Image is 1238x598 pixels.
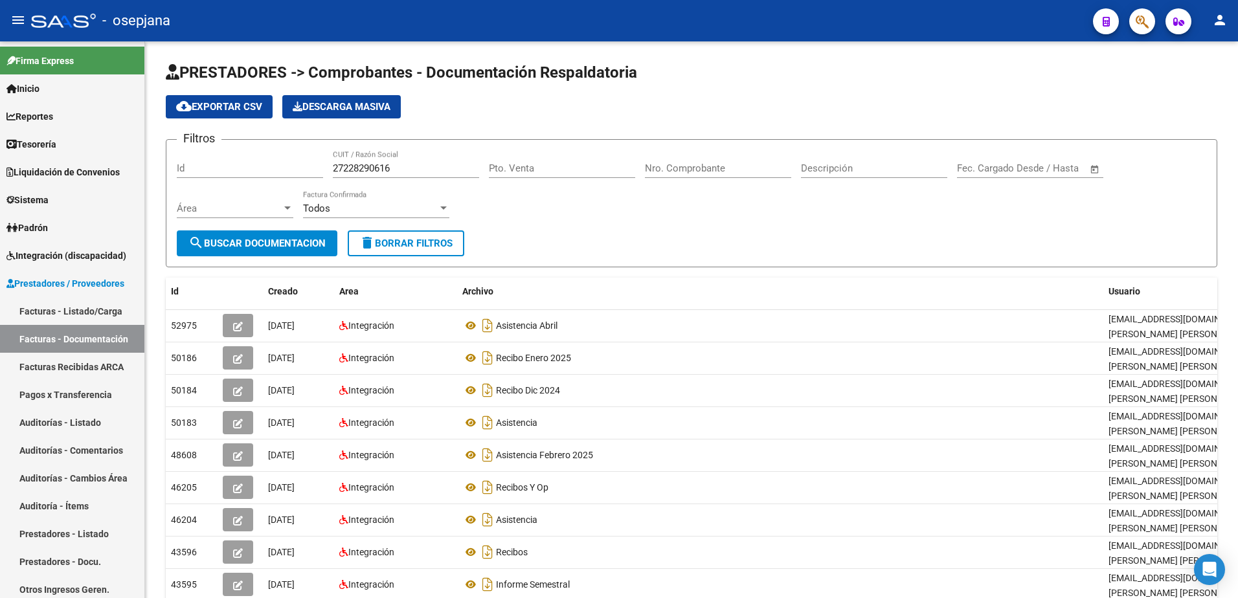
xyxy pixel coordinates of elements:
[268,547,295,557] span: [DATE]
[339,286,359,296] span: Area
[348,450,394,460] span: Integración
[496,320,557,331] span: Asistencia Abril
[348,417,394,428] span: Integración
[166,278,218,305] datatable-header-cell: Id
[6,109,53,124] span: Reportes
[957,162,1009,174] input: Fecha inicio
[282,95,401,118] button: Descarga Masiva
[496,450,593,460] span: Asistencia Febrero 2025
[479,509,496,530] i: Descargar documento
[268,482,295,493] span: [DATE]
[171,417,197,428] span: 50183
[348,515,394,525] span: Integración
[1021,162,1084,174] input: Fecha fin
[359,238,453,249] span: Borrar Filtros
[303,203,330,214] span: Todos
[171,450,197,460] span: 48608
[348,482,394,493] span: Integración
[6,165,120,179] span: Liquidación de Convenios
[6,137,56,151] span: Tesorería
[268,579,295,590] span: [DATE]
[166,63,637,82] span: PRESTADORES -> Comprobantes - Documentación Respaldatoria
[348,353,394,363] span: Integración
[6,249,126,263] span: Integración (discapacidad)
[268,353,295,363] span: [DATE]
[177,230,337,256] button: Buscar Documentacion
[171,482,197,493] span: 46205
[6,276,124,291] span: Prestadores / Proveedores
[268,320,295,331] span: [DATE]
[176,101,262,113] span: Exportar CSV
[479,315,496,336] i: Descargar documento
[171,515,197,525] span: 46204
[479,380,496,401] i: Descargar documento
[268,515,295,525] span: [DATE]
[171,547,197,557] span: 43596
[334,278,457,305] datatable-header-cell: Area
[6,221,48,235] span: Padrón
[479,542,496,562] i: Descargar documento
[171,353,197,363] span: 50186
[188,238,326,249] span: Buscar Documentacion
[457,278,1103,305] datatable-header-cell: Archivo
[268,450,295,460] span: [DATE]
[496,482,548,493] span: Recibos Y Op
[496,515,537,525] span: Asistencia
[171,320,197,331] span: 52975
[6,54,74,68] span: Firma Express
[6,193,49,207] span: Sistema
[177,129,221,148] h3: Filtros
[496,417,537,428] span: Asistencia
[6,82,39,96] span: Inicio
[188,235,204,250] mat-icon: search
[263,278,334,305] datatable-header-cell: Creado
[268,417,295,428] span: [DATE]
[1088,162,1103,177] button: Open calendar
[171,385,197,395] span: 50184
[479,412,496,433] i: Descargar documento
[462,286,493,296] span: Archivo
[496,547,528,557] span: Recibos
[171,579,197,590] span: 43595
[348,320,394,331] span: Integración
[479,348,496,368] i: Descargar documento
[496,353,571,363] span: Recibo Enero 2025
[166,95,273,118] button: Exportar CSV
[348,230,464,256] button: Borrar Filtros
[1109,286,1140,296] span: Usuario
[10,12,26,28] mat-icon: menu
[479,477,496,498] i: Descargar documento
[268,385,295,395] span: [DATE]
[1212,12,1228,28] mat-icon: person
[348,547,394,557] span: Integración
[177,203,282,214] span: Área
[268,286,298,296] span: Creado
[282,95,401,118] app-download-masive: Descarga masiva de comprobantes (adjuntos)
[479,445,496,465] i: Descargar documento
[176,98,192,114] mat-icon: cloud_download
[293,101,390,113] span: Descarga Masiva
[1194,554,1225,585] div: Open Intercom Messenger
[496,579,570,590] span: Informe Semestral
[496,385,560,395] span: Recibo Dic 2024
[359,235,375,250] mat-icon: delete
[479,574,496,595] i: Descargar documento
[171,286,179,296] span: Id
[348,385,394,395] span: Integración
[348,579,394,590] span: Integración
[102,6,170,35] span: - osepjana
